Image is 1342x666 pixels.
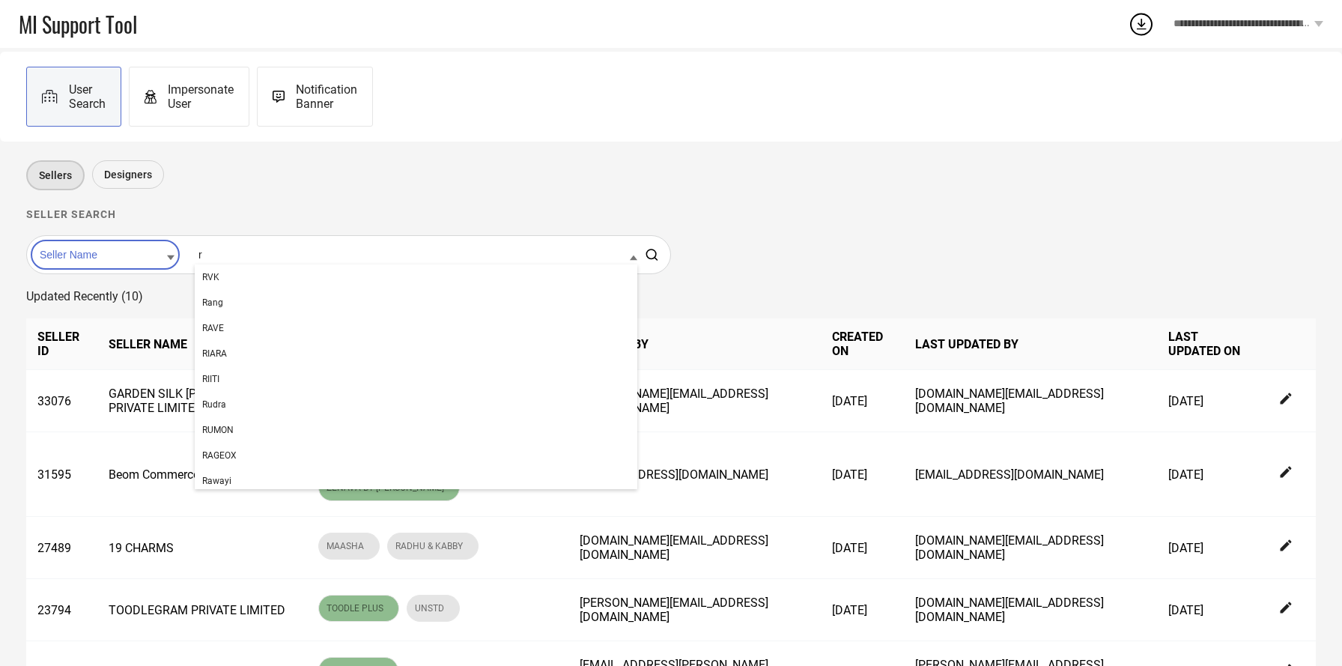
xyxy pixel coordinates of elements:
div: RAGEOX [195,443,637,468]
td: [DOMAIN_NAME][EMAIL_ADDRESS][DOMAIN_NAME] [568,517,822,579]
td: [DOMAIN_NAME][EMAIL_ADDRESS][DOMAIN_NAME] [904,517,1157,579]
th: SELLER ID [26,318,97,370]
span: RAVE [202,323,224,333]
div: RAVE [195,315,637,341]
div: Edit [1280,539,1293,556]
th: LAST UPDATED BY [904,318,1157,370]
td: [EMAIL_ADDRESS][DOMAIN_NAME] [568,432,822,517]
span: TOODLE PLUS [327,603,391,614]
td: [DATE] [821,432,904,517]
div: Rawayi [195,468,637,494]
div: RUMON [195,417,637,443]
span: User Search [69,82,106,111]
span: Notification Banner [296,82,357,111]
td: GARDEN SILK [PERSON_NAME] PRIVATE LIMITED [97,370,307,432]
span: Rawayi [202,476,231,486]
th: CREATED BY [568,318,822,370]
td: 23794 [26,579,97,641]
span: RADHU & KABBY [395,541,470,551]
div: Rang [195,290,637,315]
td: [EMAIL_ADDRESS][DOMAIN_NAME] [904,432,1157,517]
span: RIITI [202,374,219,384]
td: [DOMAIN_NAME][EMAIL_ADDRESS][DOMAIN_NAME] [568,370,822,432]
div: Edit [1280,602,1293,618]
div: RIITI [195,366,637,392]
th: LAST UPDATED ON [1157,318,1257,370]
td: [DATE] [821,370,904,432]
h1: Seller search [26,208,1316,220]
span: MAASHA [327,541,371,551]
td: [DATE] [1157,432,1257,517]
span: RVK [202,272,219,282]
th: CREATED ON [821,318,904,370]
span: RUMON [202,425,234,435]
span: Sellers [39,169,72,181]
td: TOODLEGRAM PRIVATE LIMITED [97,579,307,641]
span: MI Support Tool [19,9,137,40]
td: 19 CHARMS [97,517,307,579]
span: RAGEOX [202,450,237,461]
td: Beom Commerce Private Limited [97,432,307,517]
span: Rang [202,297,223,308]
td: 33076 [26,370,97,432]
span: RIARA [202,348,227,359]
span: Rudra [202,399,226,410]
span: Designers [104,169,152,181]
td: [DATE] [1157,579,1257,641]
div: Open download list [1128,10,1155,37]
td: [DOMAIN_NAME][EMAIL_ADDRESS][DOMAIN_NAME] [904,370,1157,432]
div: Rudra [195,392,637,417]
span: UNSTD [415,603,452,614]
td: [DATE] [1157,370,1257,432]
td: 31595 [26,432,97,517]
div: Edit [1280,393,1293,409]
div: RIARA [195,341,637,366]
span: Impersonate User [168,82,234,111]
div: RVK [195,264,637,290]
td: [DATE] [1157,517,1257,579]
td: [DOMAIN_NAME][EMAIL_ADDRESS][DOMAIN_NAME] [904,579,1157,641]
td: [DATE] [821,579,904,641]
td: 27489 [26,517,97,579]
td: [PERSON_NAME][EMAIL_ADDRESS][DOMAIN_NAME] [568,579,822,641]
span: Updated Recently (10) [26,289,143,303]
th: SELLER NAME [97,318,307,370]
div: Edit [1280,466,1293,482]
td: [DATE] [821,517,904,579]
